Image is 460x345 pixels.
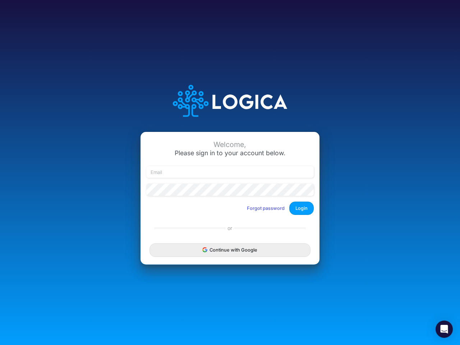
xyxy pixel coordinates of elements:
div: Open Intercom Messenger [436,321,453,338]
button: Continue with Google [149,243,310,257]
div: Welcome, [146,141,314,149]
span: Please sign in to your account below. [175,149,285,157]
button: Forgot password [242,202,289,214]
input: Email [146,166,314,178]
button: Login [289,202,314,215]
